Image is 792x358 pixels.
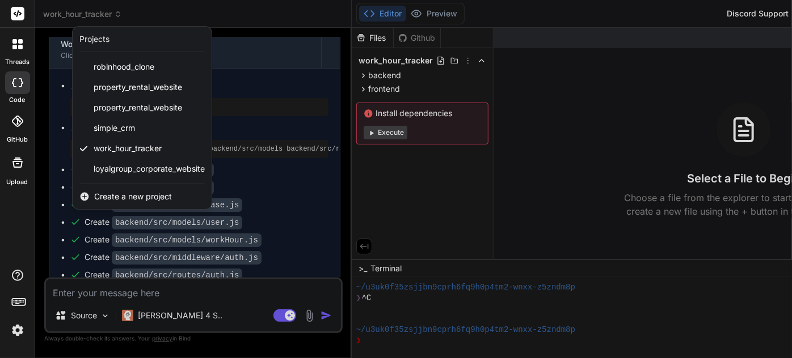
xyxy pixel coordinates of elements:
[8,321,27,340] img: settings
[7,177,28,187] label: Upload
[7,135,28,144] label: GitHub
[94,61,154,73] span: robinhood_clone
[10,95,26,105] label: code
[5,57,30,67] label: threads
[94,191,172,202] span: Create a new project
[79,33,109,45] div: Projects
[94,122,135,134] span: simple_crm
[94,163,205,174] span: loyalgroup_corporate_website
[94,82,182,93] span: property_rental_website
[94,102,182,113] span: property_rental_website
[94,143,162,154] span: work_hour_tracker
